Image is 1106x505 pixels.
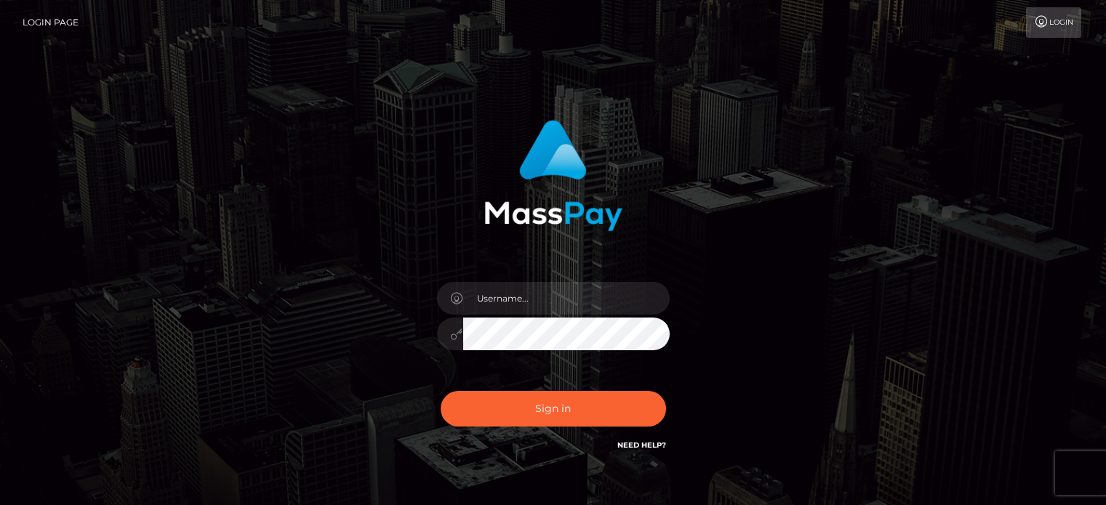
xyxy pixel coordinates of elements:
[1026,7,1081,38] a: Login
[463,282,670,315] input: Username...
[617,440,666,450] a: Need Help?
[441,391,666,427] button: Sign in
[23,7,79,38] a: Login Page
[484,120,622,231] img: MassPay Login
